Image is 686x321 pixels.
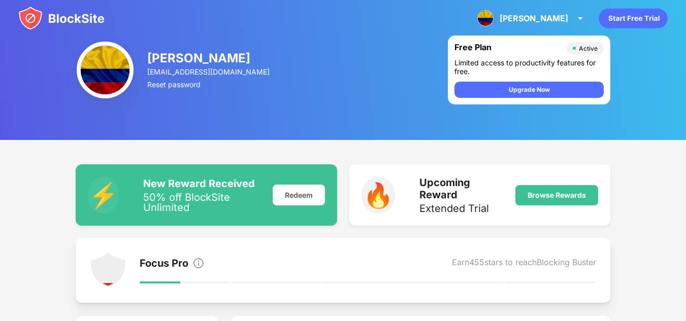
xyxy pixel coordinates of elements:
[273,185,325,205] div: Redeem
[599,8,668,28] div: animation
[88,177,119,213] div: ⚡️
[477,10,494,26] img: ACg8ocI4ukP1DjuHcZw2HyBIGs4CfZ7EXU-NetvYUfiOWa18-yd3o1E=s96-c
[18,6,105,30] img: blocksite-icon.svg
[500,13,568,23] div: [PERSON_NAME]
[77,42,134,98] img: ACg8ocI4ukP1DjuHcZw2HyBIGs4CfZ7EXU-NetvYUfiOWa18-yd3o1E=s96-c
[454,58,604,76] div: Limited access to productivity features for free.
[579,45,598,52] div: Active
[509,85,550,95] div: Upgrade Now
[147,67,271,76] div: [EMAIL_ADDRESS][DOMAIN_NAME]
[143,177,260,190] div: New Reward Received
[192,257,205,269] img: info.svg
[147,80,271,89] div: Reset password
[147,51,271,65] div: [PERSON_NAME]
[143,192,260,212] div: 50% off BlockSite Unlimited
[362,177,395,213] div: 🔥
[90,252,126,289] img: points-level-1.svg
[140,257,188,271] div: Focus Pro
[454,42,562,54] div: Free Plan
[528,191,586,199] div: Browse Rewards
[452,257,596,271] div: Earn 455 stars to reach Blocking Buster
[419,203,504,213] div: Extended Trial
[419,176,504,201] div: Upcoming Reward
